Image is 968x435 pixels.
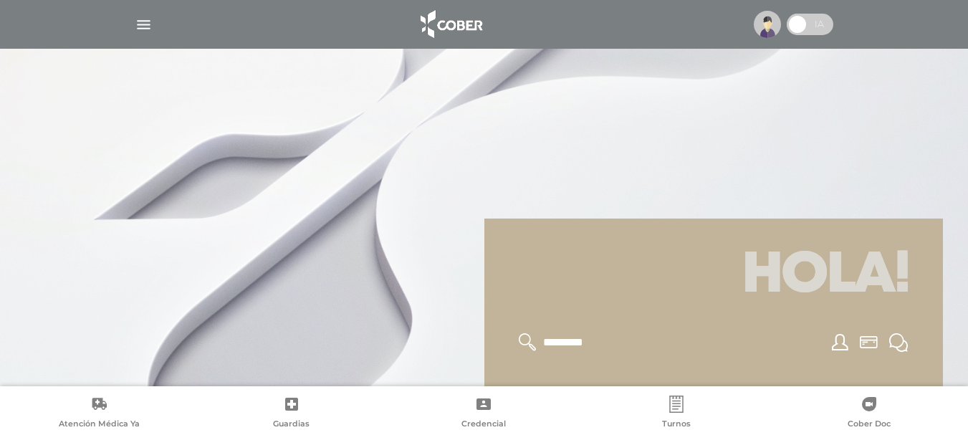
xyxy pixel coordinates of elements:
span: Guardias [273,419,310,431]
img: profile-placeholder.svg [754,11,781,38]
a: Guardias [196,396,388,432]
span: Credencial [461,419,506,431]
a: Credencial [388,396,580,432]
h1: Hola! [502,236,926,316]
span: Atención Médica Ya [59,419,140,431]
a: Turnos [580,396,773,432]
a: Atención Médica Ya [3,396,196,432]
img: logo_cober_home-white.png [413,7,488,42]
img: Cober_menu-lines-white.svg [135,16,153,34]
span: Cober Doc [848,419,891,431]
span: Turnos [662,419,691,431]
a: Cober Doc [772,396,965,432]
